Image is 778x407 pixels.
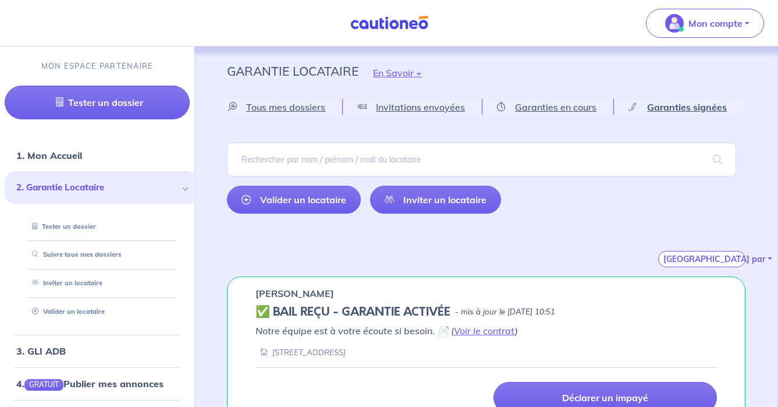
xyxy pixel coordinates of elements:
[5,144,190,167] div: 1. Mon Accueil
[227,61,358,82] p: Garantie Locataire
[19,302,185,321] div: Valider un locataire
[343,100,482,115] a: Invitations envoyées
[454,325,515,337] a: Voir le contrat
[41,61,154,72] p: MON ESPACE PARTENAIRE
[688,16,743,30] p: Mon compte
[27,250,122,259] a: Suivre tous mes dossiers
[346,16,433,30] img: Cautioneo
[665,14,684,33] img: illu_account_valid_menu.svg
[227,186,361,214] a: Valider un locataire
[227,143,736,176] input: Rechercher par nom / prénom / mail du locataire
[19,217,185,236] div: Tester un dossier
[16,378,164,390] a: 4.GRATUITPublier mes annonces
[5,339,190,363] div: 3. GLI ADB
[5,372,190,395] div: 4.GRATUITPublier mes annonces
[376,101,465,113] span: Invitations envoyées
[646,9,764,38] button: illu_account_valid_menu.svgMon compte
[19,274,185,293] div: Inviter un locataire
[647,101,727,113] span: Garanties signées
[27,279,102,287] a: Inviter un locataire
[5,172,199,204] div: 2. Garantie Locataire
[614,100,744,115] a: Garanties signées
[27,222,96,231] a: Tester un dossier
[27,307,105,316] a: Valider un locataire
[255,305,717,319] div: state: CONTRACT-VALIDATED, Context: IN-MANAGEMENT,IS-GL-CAUTION
[255,325,518,337] em: Notre équipe est à votre écoute si besoin. 📄 ( )
[5,86,190,119] a: Tester un dossier
[482,100,613,115] a: Garanties en cours
[515,101,596,113] span: Garanties en cours
[699,143,736,176] span: search
[16,181,179,194] span: 2. Garantie Locataire
[455,306,555,318] p: - mis à jour le [DATE] 10:51
[255,286,334,300] p: [PERSON_NAME]
[562,392,648,404] p: Déclarer un impayé
[19,245,185,264] div: Suivre tous mes dossiers
[16,345,66,357] a: 3. GLI ADB
[370,186,501,214] a: Inviter un locataire
[255,347,346,358] div: [STREET_ADDRESS]
[16,150,82,161] a: 1. Mon Accueil
[227,100,342,115] a: Tous mes dossiers
[255,305,450,319] h5: ✅ BAIL REÇU - GARANTIE ACTIVÉE
[658,251,745,267] button: [GEOGRAPHIC_DATA] par
[358,56,436,90] button: En Savoir +
[246,101,325,113] span: Tous mes dossiers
